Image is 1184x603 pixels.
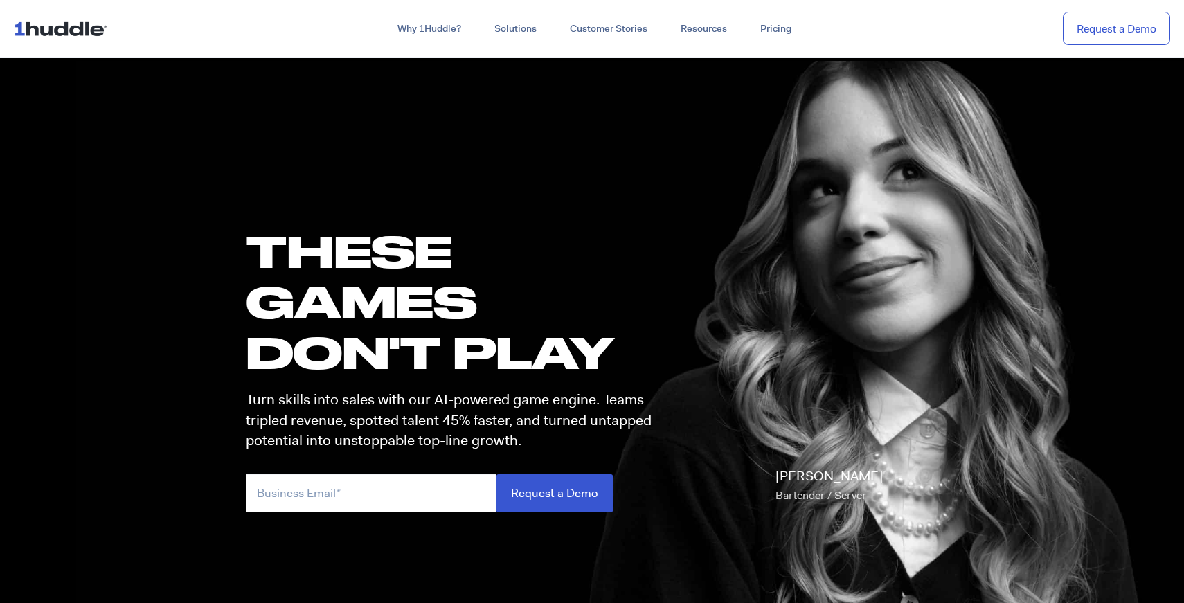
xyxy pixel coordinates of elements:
p: [PERSON_NAME] [775,467,883,505]
h1: these GAMES DON'T PLAY [246,226,664,378]
a: Pricing [744,17,808,42]
span: Bartender / Server [775,488,866,503]
a: Request a Demo [1063,12,1170,46]
a: Resources [664,17,744,42]
a: Customer Stories [553,17,664,42]
a: Why 1Huddle? [381,17,478,42]
img: ... [14,15,113,42]
a: Solutions [478,17,553,42]
input: Business Email* [246,474,496,512]
p: Turn skills into sales with our AI-powered game engine. Teams tripled revenue, spotted talent 45%... [246,390,664,451]
input: Request a Demo [496,474,613,512]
